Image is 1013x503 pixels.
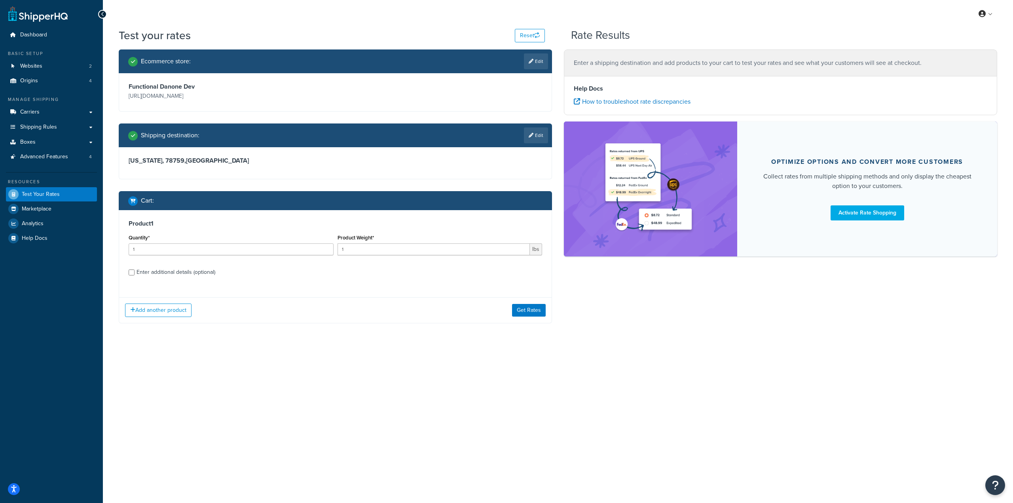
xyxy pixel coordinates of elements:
[6,50,97,57] div: Basic Setup
[571,29,630,42] h2: Rate Results
[524,53,548,69] a: Edit
[20,32,47,38] span: Dashboard
[129,220,542,228] h3: Product 1
[20,63,42,70] span: Websites
[601,133,700,245] img: feature-image-rateshop-7084cbbcb2e67ef1d54c2e976f0e592697130d5817b016cf7cc7e13314366067.png
[20,154,68,160] span: Advanced Features
[89,63,92,70] span: 2
[22,235,47,242] span: Help Docs
[22,206,51,213] span: Marketplace
[6,96,97,103] div: Manage Shipping
[89,154,92,160] span: 4
[6,28,97,42] a: Dashboard
[141,58,191,65] h2: Ecommerce store :
[6,178,97,185] div: Resources
[6,74,97,88] a: Origins4
[6,150,97,164] a: Advanced Features4
[6,59,97,74] a: Websites2
[129,243,334,255] input: 0
[338,243,530,255] input: 0.00
[20,109,40,116] span: Carriers
[22,220,44,227] span: Analytics
[771,158,963,166] div: Optimize options and convert more customers
[89,78,92,84] span: 4
[338,235,374,241] label: Product Weight*
[129,235,150,241] label: Quantity*
[20,139,36,146] span: Boxes
[125,304,192,317] button: Add another product
[22,191,60,198] span: Test Your Rates
[6,59,97,74] li: Websites
[129,157,542,165] h3: [US_STATE], 78759 , [GEOGRAPHIC_DATA]
[129,91,334,102] p: [URL][DOMAIN_NAME]
[512,304,546,317] button: Get Rates
[6,187,97,201] a: Test Your Rates
[6,216,97,231] a: Analytics
[129,270,135,275] input: Enter additional details (optional)
[574,84,987,93] h4: Help Docs
[515,29,545,42] button: Reset
[6,231,97,245] a: Help Docs
[129,83,334,91] h3: Functional Danone Dev
[574,97,691,106] a: How to troubleshoot rate discrepancies
[6,202,97,216] a: Marketplace
[141,132,199,139] h2: Shipping destination :
[6,105,97,120] a: Carriers
[985,475,1005,495] button: Open Resource Center
[141,197,154,204] h2: Cart :
[119,28,191,43] h1: Test your rates
[6,135,97,150] a: Boxes
[831,205,904,220] a: Activate Rate Shopping
[20,124,57,131] span: Shipping Rules
[20,78,38,84] span: Origins
[756,172,978,191] div: Collect rates from multiple shipping methods and only display the cheapest option to your customers.
[524,127,548,143] a: Edit
[574,57,987,68] p: Enter a shipping destination and add products to your cart to test your rates and see what your c...
[6,150,97,164] li: Advanced Features
[6,74,97,88] li: Origins
[137,267,215,278] div: Enter additional details (optional)
[6,120,97,135] a: Shipping Rules
[530,243,542,255] span: lbs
